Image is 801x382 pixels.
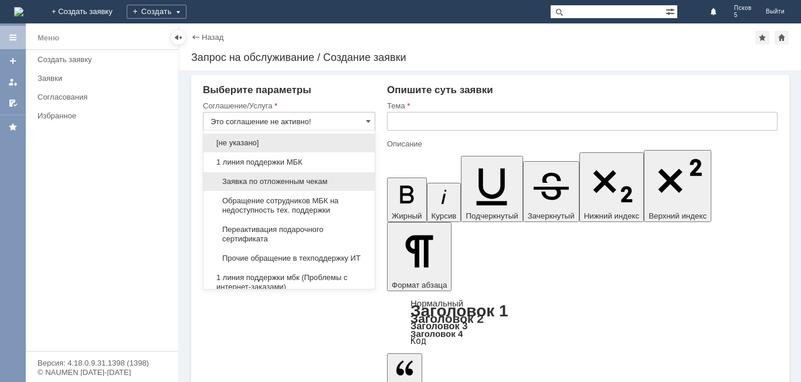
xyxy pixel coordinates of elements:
[734,12,752,19] span: 5
[427,183,461,222] button: Курсив
[14,7,23,16] img: logo
[387,222,452,291] button: Формат абзаца
[392,281,447,289] span: Формат абзаца
[387,140,775,148] div: Описание
[211,254,368,263] span: Прочие обращение в техподдержку ИТ
[4,52,22,70] a: Создать заявку
[579,152,644,222] button: Нижний индекс
[38,31,59,45] div: Меню
[410,302,508,320] a: Заголовок 1
[211,225,368,244] span: Переактивация подарочного сертификата
[4,73,22,91] a: Мои заявки
[211,196,368,215] span: Обращение сотрудников МБК на недоступность тех. поддержки
[203,102,373,110] div: Соглашение/Услуга
[410,298,463,308] a: Нормальный
[211,158,368,167] span: 1 линия поддержки МБК
[410,312,484,325] a: Заголовок 2
[392,212,422,220] span: Жирный
[202,33,223,42] a: Назад
[38,93,171,101] div: Согласования
[410,329,463,339] a: Заголовок 4
[33,88,176,106] a: Согласования
[203,84,311,95] span: Выберите параметры
[38,74,171,83] div: Заявки
[410,320,467,331] a: Заголовок 3
[211,138,368,148] span: [не указано]
[211,177,368,186] span: Заявка по отложенным чекам
[666,5,677,16] span: Расширенный поиск
[644,150,711,222] button: Верхний индекс
[523,161,579,222] button: Зачеркнутый
[127,5,186,19] div: Создать
[466,212,518,220] span: Подчеркнутый
[171,30,185,45] div: Скрыть меню
[38,111,158,120] div: Избранное
[432,212,457,220] span: Курсив
[38,359,167,367] div: Версия: 4.18.0.9.31.1398 (1398)
[4,94,22,112] a: Мои согласования
[775,30,789,45] div: Сделать домашней страницей
[33,69,176,87] a: Заявки
[191,52,789,63] div: Запрос на обслуживание / Создание заявки
[461,156,522,222] button: Подчеркнутый
[387,102,775,110] div: Тема
[387,178,427,222] button: Жирный
[14,7,23,16] a: Перейти на домашнюю страницу
[38,369,167,376] div: © NAUMEN [DATE]-[DATE]
[211,273,368,292] span: 1 линия поддержки мбк (Проблемы с интернет-заказами)
[410,336,426,346] a: Код
[387,299,778,345] div: Формат абзаца
[649,212,707,220] span: Верхний индекс
[528,212,575,220] span: Зачеркнутый
[584,212,640,220] span: Нижний индекс
[755,30,769,45] div: Добавить в избранное
[38,55,171,64] div: Создать заявку
[387,84,493,95] span: Опишите суть заявки
[734,5,752,12] span: Псков
[33,50,176,69] a: Создать заявку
